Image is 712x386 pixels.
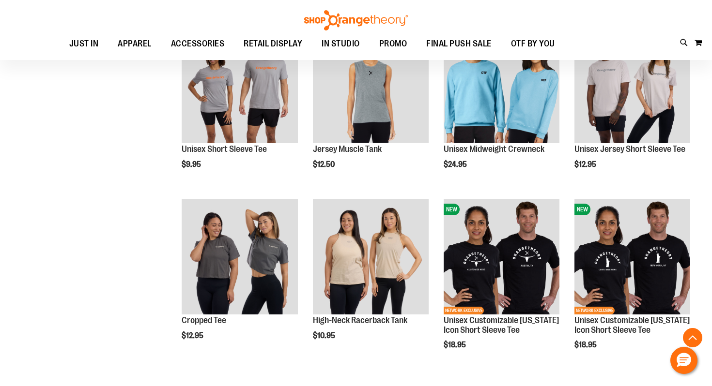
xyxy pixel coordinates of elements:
a: Cropped Tee [182,315,226,325]
img: Unisex Midweight Crewneck [444,28,559,143]
button: Hello, have a question? Let’s chat. [670,347,697,374]
a: APPAREL [108,33,161,55]
span: $12.95 [182,331,205,340]
span: $18.95 [444,341,467,349]
img: Shop Orangetheory [303,10,409,30]
span: NEW [574,204,590,215]
div: product [308,194,433,365]
a: Unisex Customizable [US_STATE] Icon Short Sleeve Tee [574,315,690,335]
div: product [439,23,564,193]
span: $12.95 [574,160,598,169]
a: Jersey Muscle Tank [313,144,382,154]
div: product [439,194,564,374]
a: PROMO [370,33,417,55]
a: FINAL PUSH SALE [417,33,501,55]
a: Unisex Midweight Crewneck [444,144,544,154]
a: IN STUDIO [312,33,370,55]
a: OTF Womens CVC Racerback Tank Tan [313,199,429,316]
a: Unisex Customizable [US_STATE] Icon Short Sleeve Tee [444,315,559,335]
img: OTF City Unisex New York Icon SS Tee Black [574,199,690,314]
div: product [570,23,695,193]
a: RETAIL DISPLAY [234,33,312,55]
span: PROMO [379,33,407,55]
a: Unisex Jersey Short Sleeve Tee [574,144,685,154]
a: JUST IN [60,33,108,55]
div: product [570,194,695,374]
span: ACCESSORIES [171,33,225,55]
span: NETWORK EXCLUSIVE [574,307,615,314]
a: Unisex Short Sleeve TeeNEW [182,28,297,145]
span: $9.95 [182,160,202,169]
span: $12.50 [313,160,336,169]
div: product [177,194,302,365]
span: $18.95 [574,341,598,349]
span: JUST IN [69,33,99,55]
span: FINAL PUSH SALE [426,33,492,55]
a: Unisex Midweight CrewneckNEW [444,28,559,145]
a: OTF Unisex Jersey SS Tee Grey [574,28,690,145]
img: OTF Womens CVC Racerback Tank Tan [313,199,429,314]
span: $24.95 [444,160,468,169]
span: NEW [444,204,460,215]
a: OTF City Unisex New York Icon SS Tee BlackNEWNETWORK EXCLUSIVE [574,199,690,316]
button: Back To Top [683,328,702,347]
span: OTF BY YOU [511,33,555,55]
a: OTF BY YOU [501,33,565,55]
img: Unisex Short Sleeve Tee [182,28,297,143]
span: RETAIL DISPLAY [244,33,302,55]
a: OTF City Unisex Texas Icon SS Tee BlackNEWNETWORK EXCLUSIVE [444,199,559,316]
a: Jersey Muscle Tank [313,28,429,145]
span: APPAREL [118,33,152,55]
a: High-Neck Racerback Tank [313,315,407,325]
div: product [177,23,302,193]
div: product [308,23,433,193]
span: NETWORK EXCLUSIVE [444,307,484,314]
a: Unisex Short Sleeve Tee [182,144,267,154]
img: OTF Womens Crop Tee Grey [182,199,297,314]
img: Jersey Muscle Tank [313,28,429,143]
span: $10.95 [313,331,337,340]
span: IN STUDIO [322,33,360,55]
img: OTF City Unisex Texas Icon SS Tee Black [444,199,559,314]
a: ACCESSORIES [161,33,234,55]
img: OTF Unisex Jersey SS Tee Grey [574,28,690,143]
a: OTF Womens Crop Tee Grey [182,199,297,316]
